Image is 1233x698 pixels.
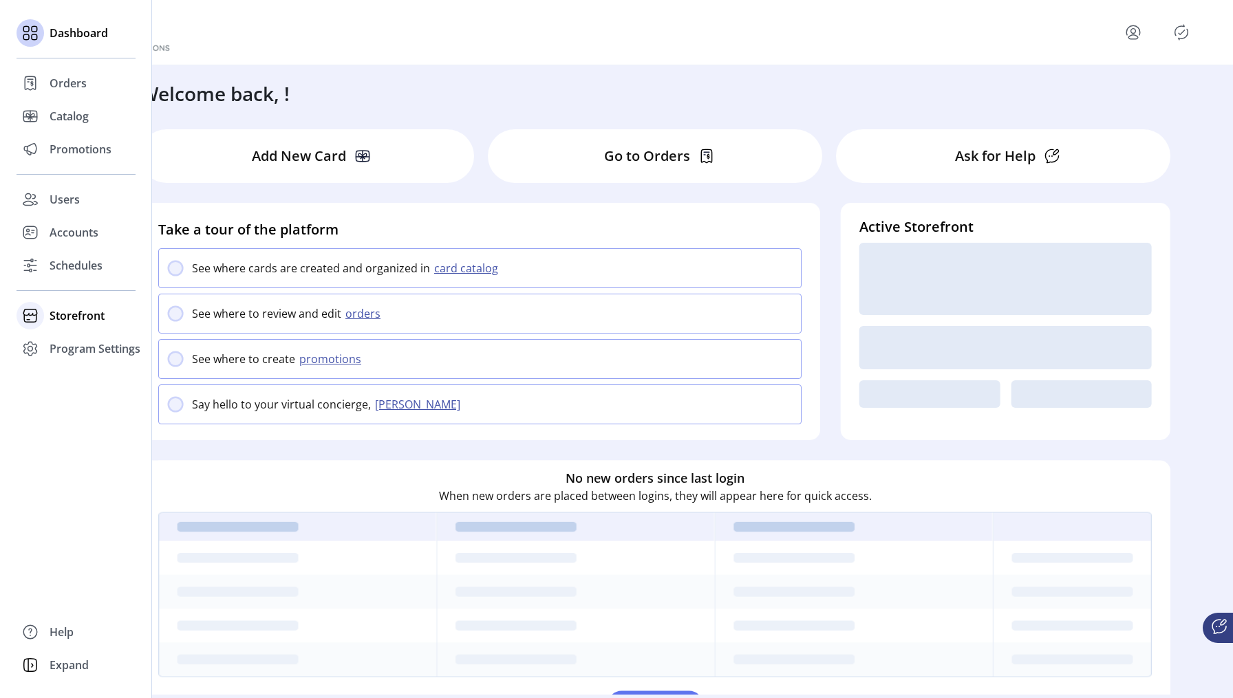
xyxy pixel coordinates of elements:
[566,469,744,488] h6: No new orders since last login
[1170,21,1192,43] button: Publisher Panel
[50,224,98,241] span: Accounts
[50,657,89,673] span: Expand
[371,396,469,413] button: [PERSON_NAME]
[192,351,295,367] p: See where to create
[192,260,430,276] p: See where cards are created and organized in
[192,305,341,322] p: See where to review and edit
[50,108,89,124] span: Catalog
[50,25,108,41] span: Dashboard
[604,146,690,166] p: Go to Orders
[50,191,80,208] span: Users
[1122,21,1144,43] button: menu
[859,217,1152,237] h4: Active Storefront
[50,340,140,357] span: Program Settings
[50,307,105,324] span: Storefront
[192,396,371,413] p: Say hello to your virtual concierge,
[50,75,87,91] span: Orders
[50,624,74,640] span: Help
[140,79,290,108] h3: Welcome back, !
[439,488,872,504] p: When new orders are placed between logins, they will appear here for quick access.
[955,146,1036,166] p: Ask for Help
[295,351,369,367] button: promotions
[341,305,389,322] button: orders
[158,219,802,240] h4: Take a tour of the platform
[50,141,111,157] span: Promotions
[50,257,103,274] span: Schedules
[252,146,346,166] p: Add New Card
[430,260,506,276] button: card catalog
